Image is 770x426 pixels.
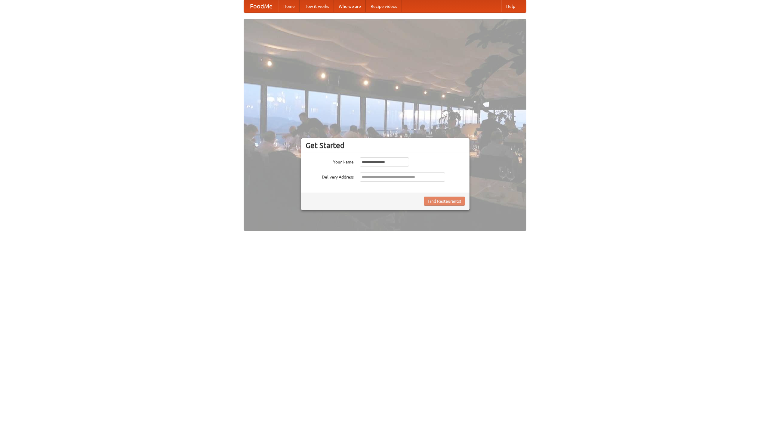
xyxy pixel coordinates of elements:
a: FoodMe [244,0,279,12]
label: Delivery Address [306,173,354,180]
a: Recipe videos [366,0,402,12]
a: Help [501,0,520,12]
a: Who we are [334,0,366,12]
button: Find Restaurants! [424,197,465,206]
a: Home [279,0,300,12]
label: Your Name [306,157,354,165]
h3: Get Started [306,141,465,150]
a: How it works [300,0,334,12]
